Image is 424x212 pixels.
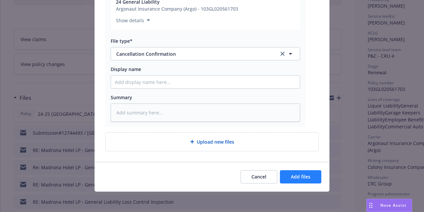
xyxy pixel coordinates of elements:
[366,199,412,212] button: Nova Assist
[240,170,277,183] button: Cancel
[280,170,321,183] button: Add files
[105,132,319,151] div: Upload new files
[291,174,310,180] span: Add files
[197,138,234,145] span: Upload new files
[251,174,266,180] span: Cancel
[380,202,406,208] span: Nova Assist
[367,199,375,212] div: Drag to move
